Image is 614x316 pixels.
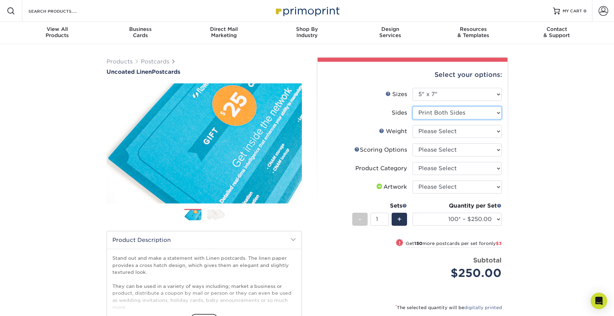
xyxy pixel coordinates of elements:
span: - [358,214,361,224]
span: View All [16,26,99,32]
a: digitally printed [464,305,502,310]
a: Uncoated LinenPostcards [107,69,302,75]
img: Postcards 02 [207,209,224,220]
input: SEARCH PRODUCTS..... [28,7,95,15]
div: Quantity per Set [413,202,502,210]
small: The selected quantity will be [395,305,502,310]
a: BusinessCards [99,22,182,44]
a: Products [107,58,133,65]
div: Cards [99,26,182,38]
strong: Subtotal [473,256,502,264]
div: Open Intercom Messenger [591,293,607,309]
div: Sets [352,202,407,210]
span: + [397,214,402,224]
span: Uncoated Linen [107,69,152,75]
a: Direct MailMarketing [182,22,266,44]
span: Direct Mail [182,26,266,32]
a: Resources& Templates [432,22,515,44]
a: View AllProducts [16,22,99,44]
span: MY CART [563,8,582,14]
div: Services [348,26,432,38]
span: only [486,241,502,246]
div: & Templates [432,26,515,38]
a: Shop ByIndustry [266,22,349,44]
div: Products [16,26,99,38]
span: $3 [496,241,502,246]
div: Sides [392,109,407,117]
small: Get more postcards per set for [406,241,502,248]
div: Industry [266,26,349,38]
div: Product Category [355,164,407,173]
span: ! [399,239,401,247]
span: Contact [515,26,598,32]
a: DesignServices [348,22,432,44]
h1: Postcards [107,69,302,75]
span: Design [348,26,432,32]
img: Uncoated Linen 01 [107,76,302,211]
span: Shop By [266,26,349,32]
span: 0 [584,9,587,13]
h2: Product Description [107,231,302,249]
img: Primoprint [273,3,341,18]
span: Resources [432,26,515,32]
div: Select your options: [323,62,502,88]
div: & Support [515,26,598,38]
div: Marketing [182,26,266,38]
a: Contact& Support [515,22,598,44]
div: Weight [379,127,407,136]
strong: 150 [414,241,422,246]
span: Business [99,26,182,32]
a: Postcards [141,58,169,65]
div: Sizes [385,90,407,98]
img: Postcards 01 [184,209,201,221]
div: Scoring Options [354,146,407,154]
div: Artwork [375,183,407,191]
div: $250.00 [418,265,502,281]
